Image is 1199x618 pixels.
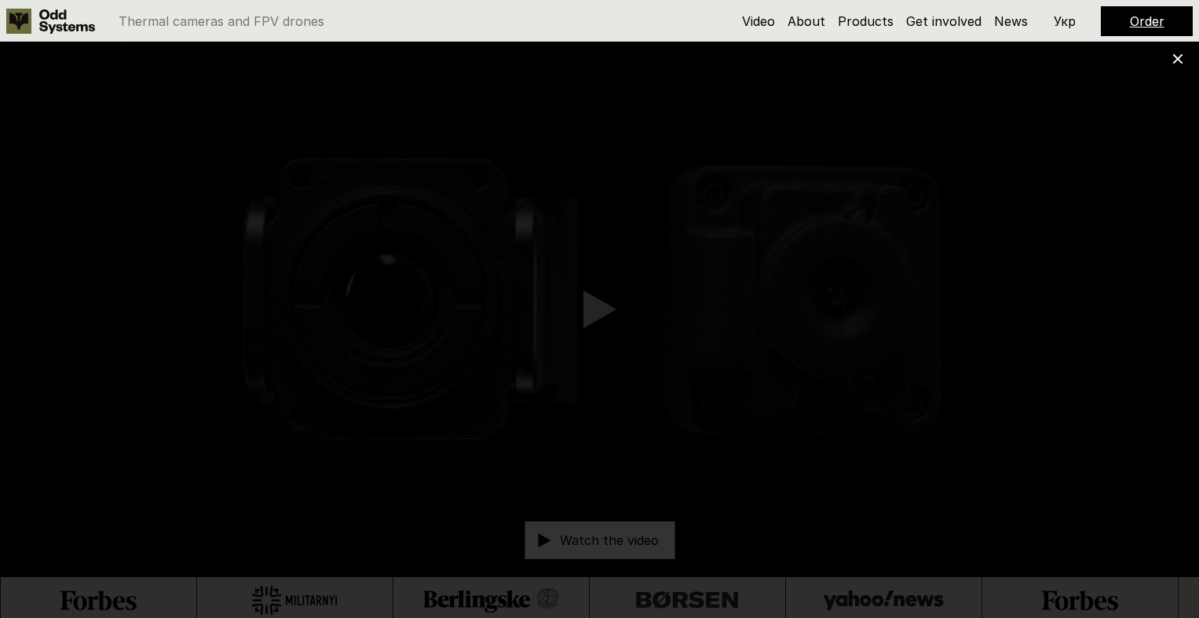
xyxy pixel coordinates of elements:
[788,13,825,29] a: About
[1130,13,1164,29] a: Order
[742,13,775,29] a: Video
[994,13,1028,29] a: News
[838,13,894,29] a: Products
[906,13,981,29] a: Get involved
[119,15,324,27] p: Thermal cameras and FPV drones
[1054,15,1076,27] p: Укр
[120,39,1080,579] iframe: Youtube Video
[979,547,1183,602] iframe: HelpCrunch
